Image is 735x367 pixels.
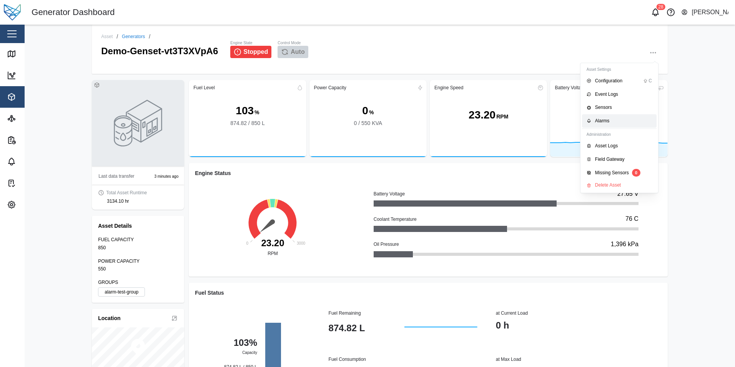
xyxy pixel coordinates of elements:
div: Configuration [595,77,643,85]
a: Generators [122,34,145,39]
div: Sites [20,114,38,123]
div: Generator Dashboard [32,6,115,19]
button: [PERSON_NAME] [681,7,729,18]
div: Control Mode [278,40,308,46]
div: Last data transfer [98,173,134,180]
div: Capacity [234,350,257,356]
div: Settings [20,200,46,209]
div: Engine State [230,40,271,46]
div: Location [98,314,120,323]
div: 850 [98,244,178,252]
img: GENSET photo [113,98,163,148]
div: 874.82 / 850 L [230,119,265,128]
div: Tasks [20,179,40,187]
div: Fuel Consumption [329,356,477,363]
div: at Max Load [496,356,645,363]
div: 23.20 [261,236,284,250]
div: at Current Load [496,310,645,317]
div: Sensors [595,104,652,111]
div: Delete Asset [595,183,652,188]
div: % [254,108,259,117]
div: Alarms [20,157,43,166]
div: Missing Sensors [595,169,629,177]
div: Map [20,50,37,58]
img: Main Logo [4,4,21,21]
div: 0 [362,102,368,119]
div: Asset Settings [582,65,657,75]
div: Administration [582,130,657,140]
div: Asset Logs [595,142,652,150]
div: 27.65 V [617,189,639,199]
div: Fuel Status [195,289,662,297]
div: 550 [98,265,178,273]
div: 23.20 [469,107,496,123]
div: % [369,108,374,117]
div: 103% [234,335,257,350]
span: 0 [635,169,637,176]
div: Event Logs [595,91,652,98]
div: Total Asset Runtime [106,189,147,197]
div: Asset Details [98,222,178,230]
div: / [149,34,150,39]
div: Battery Voltage [555,85,586,90]
div: Field Gateway [595,156,652,163]
div: [PERSON_NAME] [692,8,728,17]
div: 76 C [625,214,639,224]
div: Fuel Level [193,85,215,90]
div: 874.82 L [329,321,402,335]
div: RPM [496,113,508,121]
div: Oil Pressure [374,241,399,248]
div: Coolant Temperature [374,216,417,223]
div: C [649,77,652,85]
text: 0 [246,242,249,246]
span: Auto [291,48,304,55]
div: 0 / 550 KVA [354,119,382,128]
div: GROUPS [98,279,178,286]
div: Demo-Genset-vt3T3XVpA6 [101,39,218,58]
div: 0 h [496,318,645,332]
div: Battery Voltage [374,190,405,198]
div: / [116,34,118,39]
div: Asset [101,34,113,39]
div: 3 minutes ago [154,173,178,180]
div: Alarms [595,117,652,125]
div: RPM [261,250,284,257]
div: POWER CAPACITY [98,258,178,265]
div: Reports [20,136,45,144]
div: Assets [20,93,42,101]
div: Engine Speed [434,85,463,90]
div: 3134.10 hr [107,198,129,205]
div: Engine Status [195,169,662,178]
div: Fuel Remaining [329,310,477,317]
div: Map marker [129,337,147,358]
text: 3000 [297,242,306,246]
div: 103 [236,102,254,119]
div: Dashboard [20,71,53,80]
span: Stopped [243,48,268,55]
div: FUEL CAPACITY [98,236,178,244]
div: 28 [656,4,665,10]
label: alarm-test-group [98,287,145,297]
div: 1,396 kPa [611,240,639,249]
div: Power Capacity [314,85,346,90]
